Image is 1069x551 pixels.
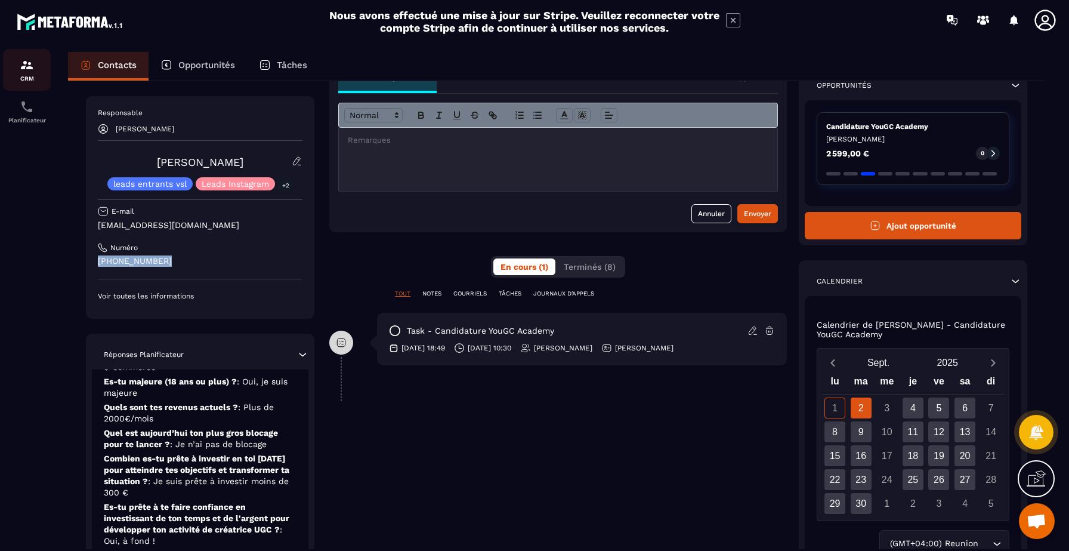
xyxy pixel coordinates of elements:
div: 7 [981,398,1002,418]
div: 4 [954,493,975,514]
div: 18 [903,445,923,466]
div: 8 [824,421,845,442]
span: En cours (1) [500,262,548,272]
h2: Nous avons effectué une mise à jour sur Stripe. Veuillez reconnecter votre compte Stripe afin de ... [329,9,720,34]
span: Terminés (8) [564,262,616,272]
div: 2 [851,398,872,418]
div: me [874,373,900,394]
p: Quel est aujourd’hui ton plus gros blocage pour te lancer ? [104,427,296,450]
p: [PERSON_NAME] [615,343,673,353]
p: Tâches [277,60,307,70]
p: Es-tu majeure (18 ans ou plus) ? [104,376,296,399]
button: Terminés (8) [557,258,623,275]
p: Numéro [110,243,138,253]
p: [PERSON_NAME] [534,343,592,353]
div: 28 [981,469,1002,490]
span: : Je n’ai pas de blocage [170,439,267,449]
div: 6 [954,398,975,418]
p: Quels sont tes revenus actuels ? [104,402,296,424]
p: Leads Instagram [202,180,269,188]
img: scheduler [20,100,34,114]
p: [PERSON_NAME] [826,134,1000,144]
p: +2 [278,179,293,192]
p: Opportunités [178,60,235,70]
div: 14 [981,421,1002,442]
div: 16 [851,445,872,466]
p: Planificateur [3,117,51,124]
div: 19 [928,445,949,466]
div: 13 [954,421,975,442]
div: 4 [903,398,923,418]
div: 30 [851,493,872,514]
p: Opportunités [817,81,872,90]
div: 2 [903,493,923,514]
button: En cours (1) [493,258,555,275]
p: NOTES [422,290,441,298]
a: Tâches [247,52,319,81]
p: Responsable [98,108,302,118]
div: 17 [876,445,897,466]
p: TOUT [395,290,410,298]
img: formation [20,58,34,72]
div: 1 [876,493,897,514]
p: JOURNAUX D'APPELS [533,290,594,298]
p: Combien es-tu prête à investir en toi [DATE] pour atteindre tes objectifs et transformer ta situa... [104,453,296,498]
p: TÂCHES [499,290,521,298]
span: : Je suis prête à investir moins de 300 € [104,476,289,497]
div: sa [952,373,978,394]
div: 9 [851,421,872,442]
p: leads entrants vsl [113,180,187,188]
div: 23 [851,469,872,490]
p: [DATE] 18:49 [401,343,445,353]
p: Calendrier de [PERSON_NAME] - Candidature YouGC Academy [817,320,1009,339]
button: Annuler [691,204,731,223]
div: 24 [876,469,897,490]
p: Es-tu prête à te faire confiance en investissant de ton temps et de l'argent pour développer ton ... [104,501,296,547]
input: Search for option [981,537,990,550]
button: Envoyer [737,204,778,223]
p: CRM [3,75,51,82]
div: Calendar days [822,398,1004,514]
div: 20 [954,445,975,466]
p: Réponses Planificateur [104,350,184,359]
a: Ouvrir le chat [1019,503,1055,539]
div: 22 [824,469,845,490]
button: Open years overlay [913,352,982,373]
p: [EMAIL_ADDRESS][DOMAIN_NAME] [98,220,302,231]
div: 3 [928,493,949,514]
div: 27 [954,469,975,490]
div: 29 [824,493,845,514]
div: 11 [903,421,923,442]
div: 3 [876,398,897,418]
div: 1 [824,398,845,418]
a: formationformationCRM [3,49,51,91]
button: Previous month [822,355,844,371]
a: Contacts [68,52,149,81]
a: schedulerschedulerPlanificateur [3,91,51,133]
div: lu [822,373,848,394]
p: [PHONE_NUMBER] [98,256,302,267]
p: Calendrier [817,276,863,286]
p: [DATE] 10:30 [468,343,511,353]
div: 26 [928,469,949,490]
div: 21 [981,445,1002,466]
p: [PERSON_NAME] [116,125,174,133]
div: Calendar wrapper [822,373,1004,514]
p: Contacts [98,60,137,70]
p: 2 599,00 € [826,149,869,158]
div: 25 [903,469,923,490]
div: ve [926,373,952,394]
button: Next month [982,355,1004,371]
div: 12 [928,421,949,442]
div: 15 [824,445,845,466]
a: Opportunités [149,52,247,81]
div: di [978,373,1004,394]
div: 10 [876,421,897,442]
button: Open months overlay [844,352,913,373]
div: Envoyer [744,208,771,220]
p: COURRIELS [453,290,487,298]
p: 0 [981,149,984,158]
p: Voir toutes les informations [98,291,302,301]
div: je [900,373,926,394]
div: 5 [981,493,1002,514]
